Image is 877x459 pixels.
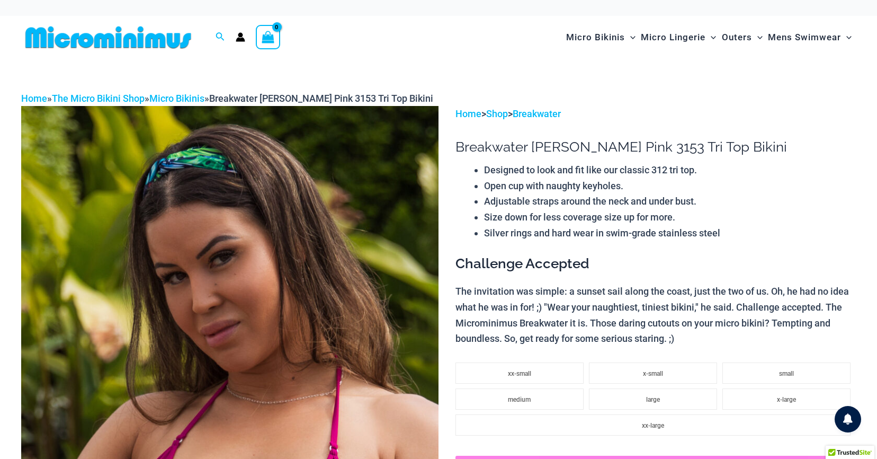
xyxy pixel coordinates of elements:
[722,389,851,410] li: x-large
[484,225,856,241] li: Silver rings and hard wear in swim-grade stainless steel
[841,24,852,51] span: Menu Toggle
[562,20,856,55] nav: Site Navigation
[455,363,584,384] li: xx-small
[486,108,508,119] a: Shop
[209,93,433,104] span: Breakwater [PERSON_NAME] Pink 3153 Tri Top Bikini
[638,21,719,54] a: Micro LingerieMenu ToggleMenu Toggle
[484,209,856,225] li: Size down for less coverage size up for more.
[508,396,531,403] span: medium
[722,363,851,384] li: small
[236,32,245,42] a: Account icon link
[455,414,851,436] li: xx-large
[642,422,664,429] span: xx-large
[625,24,636,51] span: Menu Toggle
[508,370,531,377] span: xx-small
[455,255,856,273] h3: Challenge Accepted
[589,363,717,384] li: x-small
[563,21,638,54] a: Micro BikinisMenu ToggleMenu Toggle
[752,24,763,51] span: Menu Toggle
[589,389,717,410] li: large
[455,284,856,347] p: The invitation was simple: a sunset sail along the coast, just the two of us. Oh, he had no idea ...
[722,24,752,51] span: Outers
[21,93,47,104] a: Home
[216,31,225,44] a: Search icon link
[513,108,561,119] a: Breakwater
[455,108,481,119] a: Home
[566,24,625,51] span: Micro Bikinis
[484,193,856,209] li: Adjustable straps around the neck and under bust.
[768,24,841,51] span: Mens Swimwear
[641,24,705,51] span: Micro Lingerie
[455,139,856,155] h1: Breakwater [PERSON_NAME] Pink 3153 Tri Top Bikini
[765,21,854,54] a: Mens SwimwearMenu ToggleMenu Toggle
[646,396,660,403] span: large
[779,370,794,377] span: small
[484,178,856,194] li: Open cup with naughty keyholes.
[705,24,716,51] span: Menu Toggle
[256,25,280,49] a: View Shopping Cart, empty
[21,25,195,49] img: MM SHOP LOGO FLAT
[777,396,796,403] span: x-large
[455,106,856,122] p: > >
[149,93,204,104] a: Micro Bikinis
[719,21,765,54] a: OutersMenu ToggleMenu Toggle
[21,93,433,104] span: » » »
[484,162,856,178] li: Designed to look and fit like our classic 312 tri top.
[455,389,584,410] li: medium
[52,93,145,104] a: The Micro Bikini Shop
[643,370,663,377] span: x-small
